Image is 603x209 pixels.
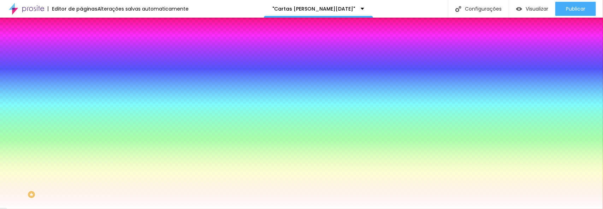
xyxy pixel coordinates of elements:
[52,5,97,12] font: Editor de páginas
[455,6,461,12] img: Ícone
[465,5,502,12] font: Configurações
[526,5,548,12] font: Visualizar
[509,2,555,16] button: Visualizar
[97,5,189,12] font: Alterações salvas automaticamente
[516,6,522,12] img: view-1.svg
[555,2,596,16] button: Publicar
[273,5,355,12] font: "Cartas [PERSON_NAME][DATE]"
[566,5,585,12] font: Publicar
